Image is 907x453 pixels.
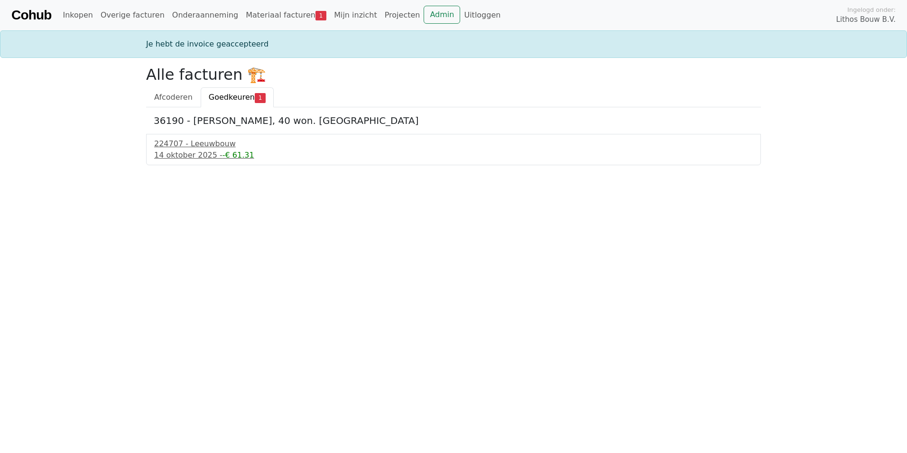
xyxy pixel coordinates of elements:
a: Mijn inzicht [330,6,381,25]
span: -€ 61.31 [222,151,254,160]
a: Admin [424,6,460,24]
span: Ingelogd onder: [847,5,896,14]
span: Lithos Bouw B.V. [836,14,896,25]
h5: 36190 - [PERSON_NAME], 40 won. [GEOGRAPHIC_DATA] [154,115,753,126]
a: Projecten [381,6,424,25]
span: Goedkeuren [209,93,255,102]
span: 1 [315,11,326,20]
a: Onderaanneming [168,6,242,25]
a: Uitloggen [460,6,504,25]
a: Inkopen [59,6,96,25]
span: Afcoderen [154,93,193,102]
a: Goedkeuren1 [201,87,274,107]
a: Overige facturen [97,6,168,25]
div: 224707 - Leeuwbouw [154,138,753,150]
span: 1 [255,93,266,103]
div: 14 oktober 2025 - [154,150,753,161]
a: 224707 - Leeuwbouw14 oktober 2025 --€ 61.31 [154,138,753,161]
a: Cohub [11,4,51,27]
div: Je hebt de invoice geaccepteerd [140,38,767,50]
a: Materiaal facturen1 [242,6,330,25]
a: Afcoderen [146,87,201,107]
h2: Alle facturen 🏗️ [146,66,761,84]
